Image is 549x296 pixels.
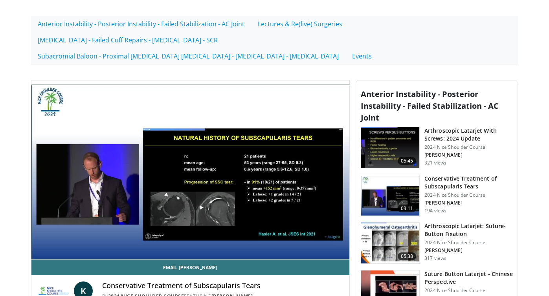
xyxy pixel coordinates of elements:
[398,205,417,212] span: 03:11
[361,223,419,263] img: f5d15ebf-9eea-4360-87a2-b15da6ee0df2.150x105_q85_crop-smart_upscale.jpg
[31,48,345,64] a: Subacromial Baloon - Proximal [MEDICAL_DATA] [MEDICAL_DATA] - [MEDICAL_DATA] - [MEDICAL_DATA]
[424,160,446,166] p: 321 views
[398,157,417,165] span: 05:45
[361,127,513,168] a: 05:45 Arthroscopic Latarjet With Screws: 2024 Update 2024 Nice Shoulder Course [PERSON_NAME] 321 ...
[424,144,513,150] p: 2024 Nice Shoulder Course
[424,200,513,206] p: [PERSON_NAME]
[361,175,419,216] img: 529c9646-c047-46ae-b1fa-5b3d2b99f489.150x105_q85_crop-smart_upscale.jpg
[424,247,513,254] p: [PERSON_NAME]
[31,80,350,259] video-js: Video Player
[424,127,513,143] h3: Arthroscopic Latarjet With Screws: 2024 Update
[361,222,513,264] a: 05:38 Arthroscopic Latarjet: Suture-Button Fixation 2024 Nice Shoulder Course [PERSON_NAME] 317 v...
[424,152,513,158] p: [PERSON_NAME]
[424,175,513,190] h3: Conservative Treatment of Subscapularis Tears
[424,239,513,246] p: 2024 Nice Shoulder Course
[361,89,499,123] span: Anterior Instability - Posterior Instability - Failed Stabilization - AC Joint
[102,281,343,290] h4: Conservative Treatment of Subscapularis Tears
[424,287,513,294] p: 2024 Nice Shoulder Course
[31,259,350,275] a: Email [PERSON_NAME]
[424,208,446,214] p: 194 views
[424,222,513,238] h3: Arthroscopic Latarjet: Suture-Button Fixation
[424,192,513,198] p: 2024 Nice Shoulder Course
[31,32,224,48] a: [MEDICAL_DATA] - Failed Cuff Repairs - [MEDICAL_DATA] - SCR
[361,127,419,168] img: 0da00311-4986-42b4-a6ea-163e6e57e3ba.150x105_q85_crop-smart_upscale.jpg
[361,175,513,216] a: 03:11 Conservative Treatment of Subscapularis Tears 2024 Nice Shoulder Course [PERSON_NAME] 194 v...
[424,255,446,261] p: 317 views
[345,48,378,64] a: Events
[398,252,417,260] span: 05:38
[251,16,349,32] a: Lectures & Re(live) Surgeries
[31,16,251,32] a: Anterior Instability - Posterior Instability - Failed Stabilization - AC Joint
[424,270,513,286] h3: Suture Button Latarjet - Chinese Perspective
